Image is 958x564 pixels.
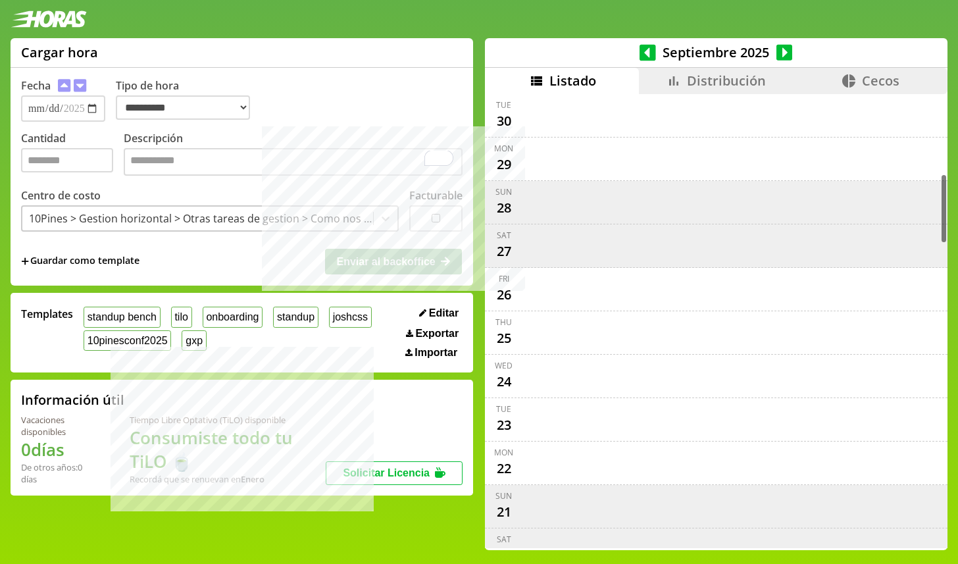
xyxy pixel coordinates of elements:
[494,447,513,458] div: Mon
[21,461,98,485] div: De otros años: 0 días
[493,154,515,175] div: 29
[495,317,512,328] div: Thu
[497,534,511,545] div: Sat
[171,307,192,327] button: tilo
[496,99,511,111] div: Tue
[182,330,206,351] button: gxp
[130,414,326,426] div: Tiempo Libre Optativo (TiLO) disponible
[493,241,515,262] div: 27
[549,72,596,90] span: Listado
[493,501,515,523] div: 21
[429,307,459,319] span: Editar
[485,94,947,548] div: scrollable content
[116,78,261,122] label: Tipo de hora
[494,143,513,154] div: Mon
[130,426,326,473] h1: Consumiste todo tu TiLO 🍵
[21,307,73,321] span: Templates
[130,473,326,485] div: Recordá que se renuevan en
[496,403,511,415] div: Tue
[415,347,457,359] span: Importar
[499,273,509,284] div: Fri
[21,43,98,61] h1: Cargar hora
[687,72,766,90] span: Distribución
[124,131,463,179] label: Descripción
[402,327,463,340] button: Exportar
[116,95,250,120] select: Tipo de hora
[241,473,265,485] b: Enero
[656,43,776,61] span: Septiembre 2025
[495,360,513,371] div: Wed
[21,414,98,438] div: Vacaciones disponibles
[415,328,459,340] span: Exportar
[84,330,171,351] button: 10pinesconf2025
[493,415,515,436] div: 23
[493,328,515,349] div: 25
[21,188,101,203] label: Centro de costo
[343,467,430,478] span: Solicitar Licencia
[21,438,98,461] h1: 0 días
[493,111,515,132] div: 30
[497,230,511,241] div: Sat
[203,307,263,327] button: onboarding
[326,461,463,485] button: Solicitar Licencia
[273,307,318,327] button: standup
[493,197,515,218] div: 28
[21,78,51,93] label: Fecha
[21,131,124,179] label: Cantidad
[21,391,124,409] h2: Información útil
[495,186,512,197] div: Sun
[493,371,515,392] div: 24
[415,307,463,320] button: Editar
[329,307,372,327] button: joshcss
[21,254,139,269] span: +Guardar como template
[862,72,899,90] span: Cecos
[21,254,29,269] span: +
[21,148,113,172] input: Cantidad
[493,284,515,305] div: 26
[11,11,87,28] img: logotipo
[29,211,374,226] div: 10Pines > Gestion horizontal > Otras tareas de gestion > Como nos capacitamos
[84,307,161,327] button: standup bench
[495,490,512,501] div: Sun
[409,188,463,203] label: Facturable
[493,458,515,479] div: 22
[124,148,463,176] textarea: To enrich screen reader interactions, please activate Accessibility in Grammarly extension settings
